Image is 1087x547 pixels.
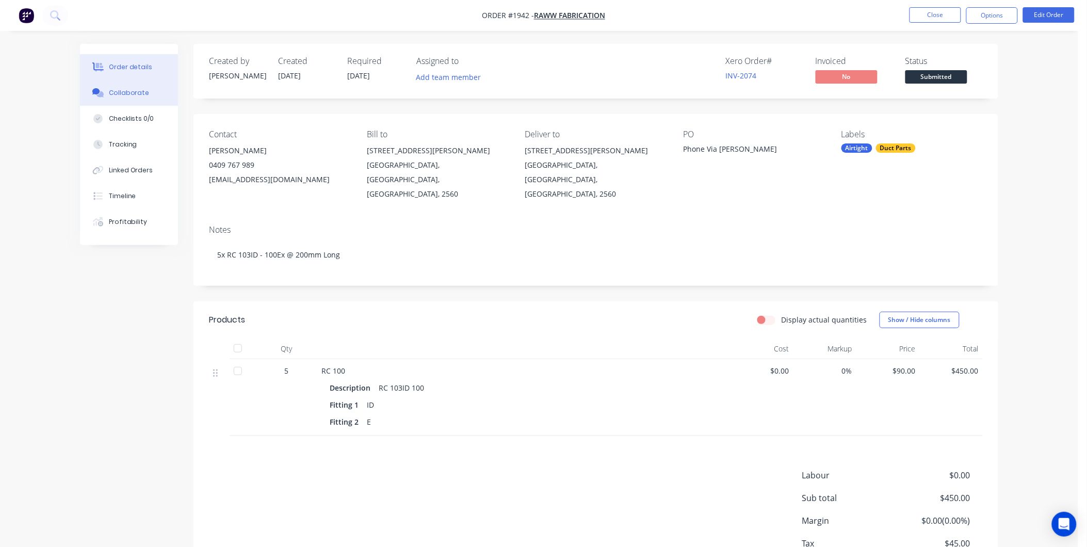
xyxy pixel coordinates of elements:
div: [STREET_ADDRESS][PERSON_NAME][GEOGRAPHIC_DATA], [GEOGRAPHIC_DATA], [GEOGRAPHIC_DATA], 2560 [367,143,508,201]
div: E [363,414,375,429]
div: [GEOGRAPHIC_DATA], [GEOGRAPHIC_DATA], [GEOGRAPHIC_DATA], 2560 [525,158,667,201]
div: ID [363,397,378,412]
div: Checklists 0/0 [109,114,154,123]
div: [PERSON_NAME] [209,143,350,158]
div: Profitability [109,217,148,227]
button: Show / Hide columns [880,312,960,328]
button: Add team member [416,70,486,84]
span: Order #1942 - [482,11,534,21]
div: Timeline [109,191,136,201]
img: Factory [19,8,34,23]
span: $450.00 [924,365,979,376]
button: Options [966,7,1018,24]
span: [DATE] [347,71,370,81]
div: Invoiced [816,56,893,66]
span: $90.00 [861,365,916,376]
div: Tracking [109,140,137,149]
a: INV-2074 [726,71,757,81]
span: Submitted [905,70,967,83]
div: Products [209,314,245,326]
span: Sub total [802,492,894,504]
div: Open Intercom Messenger [1052,512,1077,537]
span: $450.00 [894,492,970,504]
div: Duct Parts [876,143,916,153]
div: [GEOGRAPHIC_DATA], [GEOGRAPHIC_DATA], [GEOGRAPHIC_DATA], 2560 [367,158,508,201]
a: Raww Fabrication [534,11,605,21]
div: [STREET_ADDRESS][PERSON_NAME][GEOGRAPHIC_DATA], [GEOGRAPHIC_DATA], [GEOGRAPHIC_DATA], 2560 [525,143,667,201]
div: Contact [209,130,350,139]
span: RC 100 [321,366,345,376]
div: Total [920,339,983,359]
label: Display actual quantities [782,314,867,325]
span: $0.00 ( 0.00 %) [894,514,970,527]
div: Required [347,56,404,66]
button: Checklists 0/0 [80,106,178,132]
div: [PERSON_NAME]0409 767 989[EMAIL_ADDRESS][DOMAIN_NAME] [209,143,350,187]
div: [STREET_ADDRESS][PERSON_NAME] [525,143,667,158]
button: Collaborate [80,80,178,106]
div: [STREET_ADDRESS][PERSON_NAME] [367,143,508,158]
div: [EMAIL_ADDRESS][DOMAIN_NAME] [209,172,350,187]
div: Notes [209,225,983,235]
button: Profitability [80,209,178,235]
span: No [816,70,878,83]
div: Linked Orders [109,166,153,175]
div: Created by [209,56,266,66]
button: Tracking [80,132,178,157]
span: 0% [798,365,853,376]
div: RC 103ID 100 [375,380,428,395]
div: 0409 767 989 [209,158,350,172]
button: Add team member [411,70,486,84]
div: Markup [793,339,857,359]
div: Deliver to [525,130,667,139]
div: Cost [730,339,793,359]
button: Submitted [905,70,967,86]
div: Xero Order # [726,56,803,66]
div: Price [856,339,920,359]
div: Collaborate [109,88,150,98]
span: $0.00 [734,365,789,376]
span: [DATE] [278,71,301,81]
div: Assigned to [416,56,520,66]
div: Qty [255,339,317,359]
div: Description [330,380,375,395]
button: Linked Orders [80,157,178,183]
span: $0.00 [894,469,970,481]
div: Phone Via [PERSON_NAME] [683,143,812,158]
div: [PERSON_NAME] [209,70,266,81]
div: Bill to [367,130,508,139]
span: Labour [802,469,894,481]
div: Order details [109,62,153,72]
div: PO [683,130,824,139]
button: Close [910,7,961,23]
button: Order details [80,54,178,80]
div: Status [905,56,983,66]
div: 5x RC 103ID - 100Ex @ 200mm Long [209,239,983,270]
span: Margin [802,514,894,527]
div: Fitting 2 [330,414,363,429]
div: Fitting 1 [330,397,363,412]
button: Timeline [80,183,178,209]
button: Edit Order [1023,7,1075,23]
div: Created [278,56,335,66]
span: 5 [284,365,288,376]
div: Labels [841,130,983,139]
div: Airtight [841,143,872,153]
